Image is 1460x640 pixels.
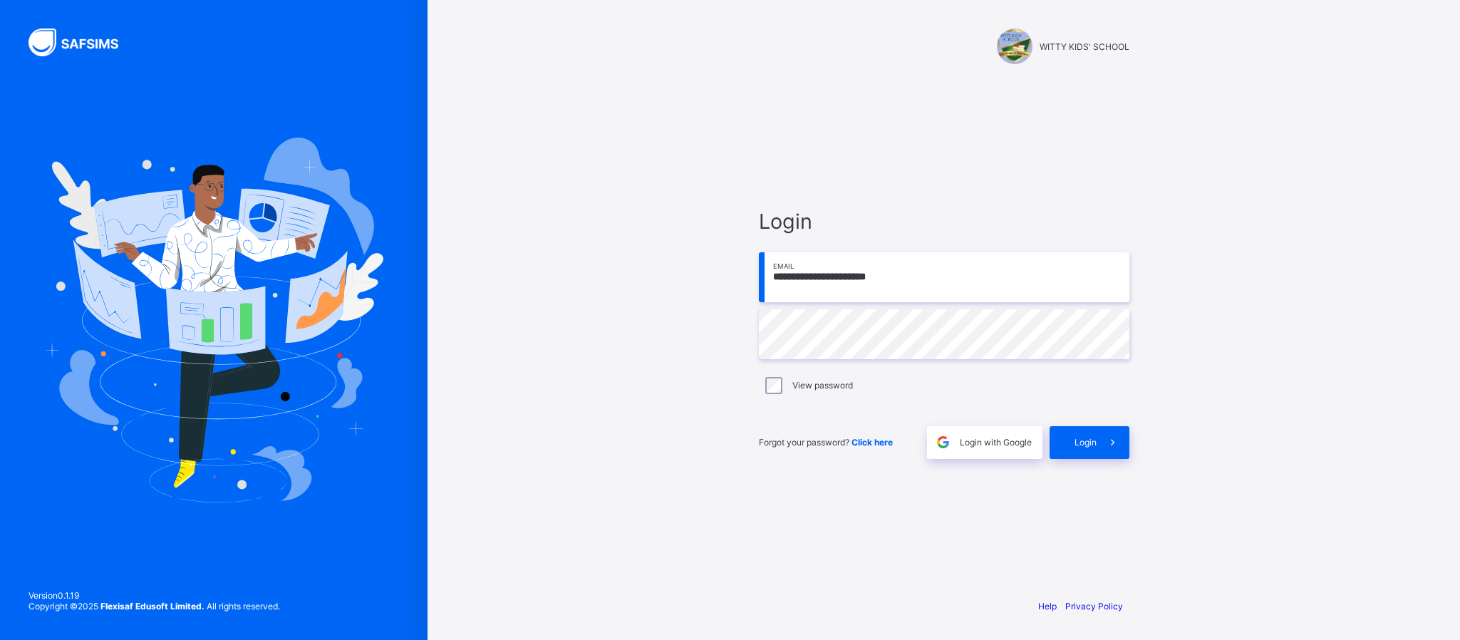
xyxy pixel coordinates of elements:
span: Login [1075,437,1097,448]
span: Copyright © 2025 All rights reserved. [29,601,280,611]
span: Version 0.1.19 [29,590,280,601]
img: Hero Image [44,138,383,502]
span: Login [759,209,1129,234]
span: Forgot your password? [759,437,893,448]
strong: Flexisaf Edusoft Limited. [100,601,204,611]
img: google.396cfc9801f0270233282035f929180a.svg [935,434,951,450]
span: Login with Google [960,437,1032,448]
span: WITTY KIDS' SCHOOL [1040,41,1129,52]
a: Click here [851,437,893,448]
a: Help [1038,601,1057,611]
label: View password [792,380,853,391]
img: SAFSIMS Logo [29,29,135,56]
a: Privacy Policy [1065,601,1123,611]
